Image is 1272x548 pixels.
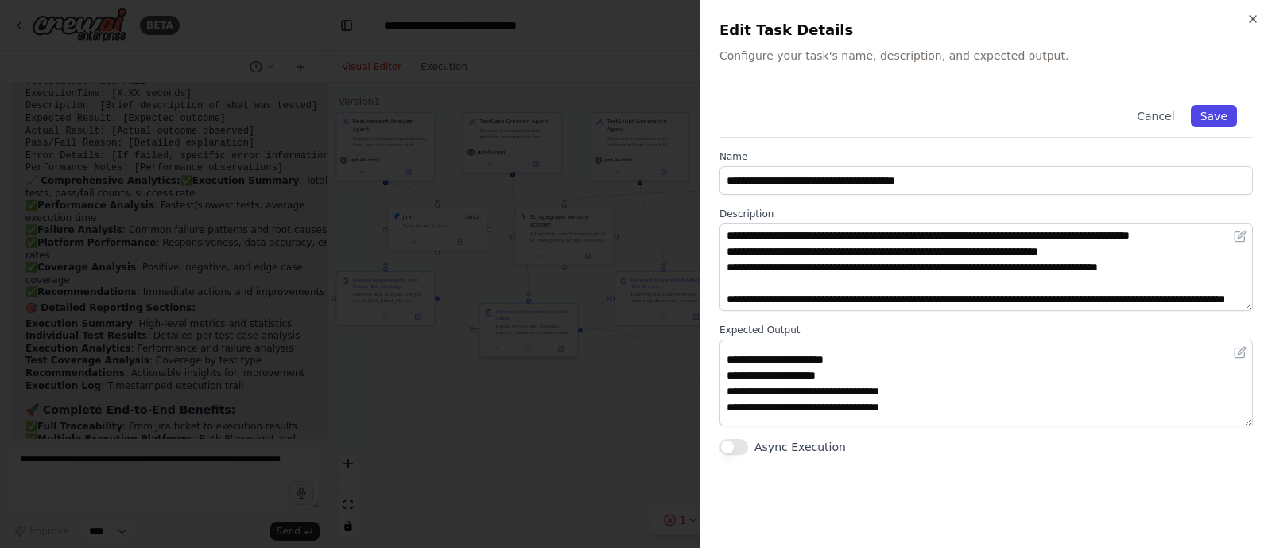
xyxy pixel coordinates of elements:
p: Configure your task's name, description, and expected output. [719,48,1253,64]
button: Open in editor [1231,343,1250,362]
label: Name [719,150,1253,163]
label: Expected Output [719,324,1253,336]
label: Async Execution [754,439,846,455]
label: Description [719,208,1253,220]
h2: Edit Task Details [719,19,1253,41]
button: Open in editor [1231,227,1250,246]
button: Cancel [1127,105,1184,127]
button: Save [1191,105,1237,127]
